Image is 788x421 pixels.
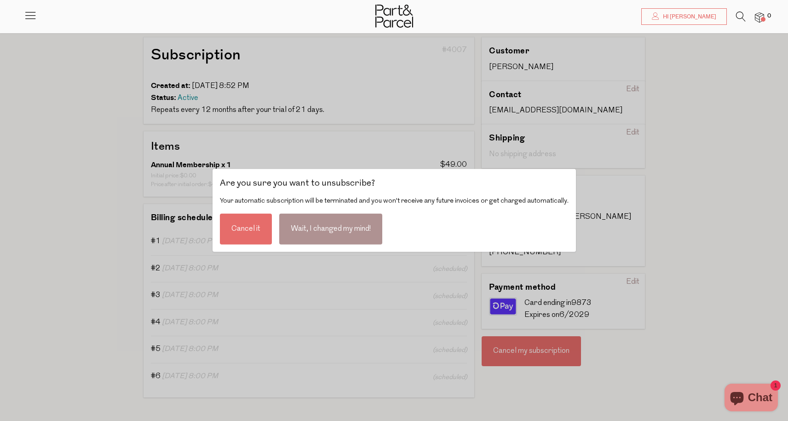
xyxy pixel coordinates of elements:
inbox-online-store-chat: Shopify online store chat [722,384,781,414]
div: Cancel it [220,214,272,245]
img: Part&Parcel [375,5,413,28]
span: 0 [765,12,773,20]
a: 0 [755,12,764,22]
div: Your automatic subscription will be terminated and you won't receive any future invoices or get c... [220,196,569,207]
div: Are you sure you want to unsubscribe? [220,176,569,192]
span: Hi [PERSON_NAME] [661,13,716,21]
a: Hi [PERSON_NAME] [641,8,727,25]
div: Wait, I changed my mind! [279,214,382,245]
